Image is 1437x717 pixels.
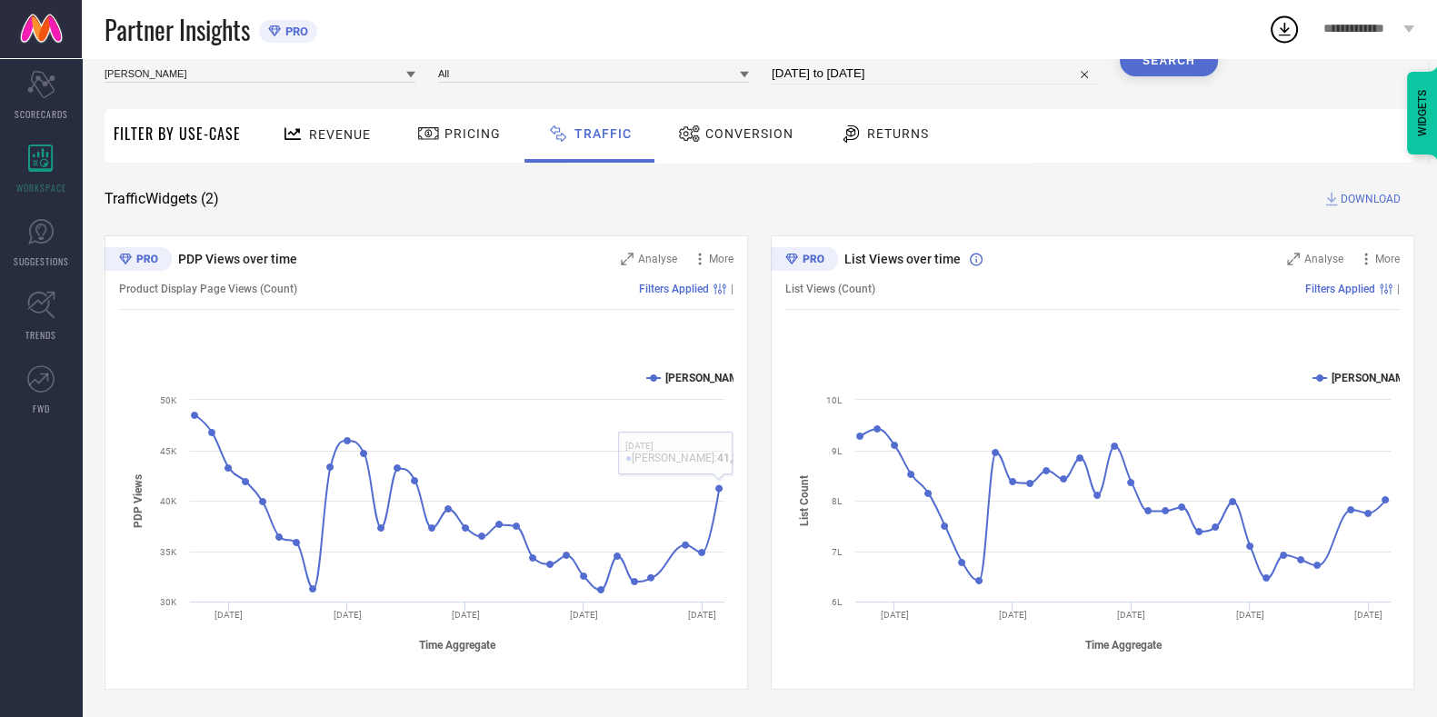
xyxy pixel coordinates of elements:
[281,25,308,38] span: PRO
[881,610,909,620] text: [DATE]
[621,253,634,265] svg: Zoom
[832,547,843,557] text: 7L
[1085,638,1163,651] tspan: Time Aggregate
[1236,610,1264,620] text: [DATE]
[832,446,843,456] text: 9L
[665,372,748,384] text: [PERSON_NAME]
[132,473,145,527] tspan: PDP Views
[1305,283,1375,295] span: Filters Applied
[25,328,56,342] span: TRENDS
[1397,283,1400,295] span: |
[334,610,362,620] text: [DATE]
[638,253,677,265] span: Analyse
[419,638,496,651] tspan: Time Aggregate
[160,446,177,456] text: 45K
[15,107,68,121] span: SCORECARDS
[105,11,250,48] span: Partner Insights
[832,496,843,506] text: 8L
[1268,13,1301,45] div: Open download list
[705,126,793,141] span: Conversion
[452,610,480,620] text: [DATE]
[772,63,1097,85] input: Select time period
[771,247,838,274] div: Premium
[844,252,961,266] span: List Views over time
[16,181,66,194] span: WORKSPACE
[867,126,929,141] span: Returns
[309,127,371,142] span: Revenue
[33,402,50,415] span: FWD
[639,283,709,295] span: Filters Applied
[14,254,69,268] span: SUGGESTIONS
[178,252,297,266] span: PDP Views over time
[160,395,177,405] text: 50K
[688,610,716,620] text: [DATE]
[1287,253,1300,265] svg: Zoom
[1117,610,1145,620] text: [DATE]
[215,610,243,620] text: [DATE]
[105,247,172,274] div: Premium
[1375,253,1400,265] span: More
[1341,190,1401,208] span: DOWNLOAD
[160,597,177,607] text: 30K
[160,496,177,506] text: 40K
[574,126,632,141] span: Traffic
[1354,610,1382,620] text: [DATE]
[999,610,1027,620] text: [DATE]
[114,123,241,144] span: Filter By Use-Case
[105,190,219,208] span: Traffic Widgets ( 2 )
[731,283,733,295] span: |
[798,475,811,526] tspan: List Count
[785,283,875,295] span: List Views (Count)
[570,610,598,620] text: [DATE]
[119,283,297,295] span: Product Display Page Views (Count)
[1120,45,1218,76] button: Search
[1304,253,1343,265] span: Analyse
[1332,372,1414,384] text: [PERSON_NAME]
[444,126,501,141] span: Pricing
[160,547,177,557] text: 35K
[826,395,843,405] text: 10L
[832,597,843,607] text: 6L
[709,253,733,265] span: More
